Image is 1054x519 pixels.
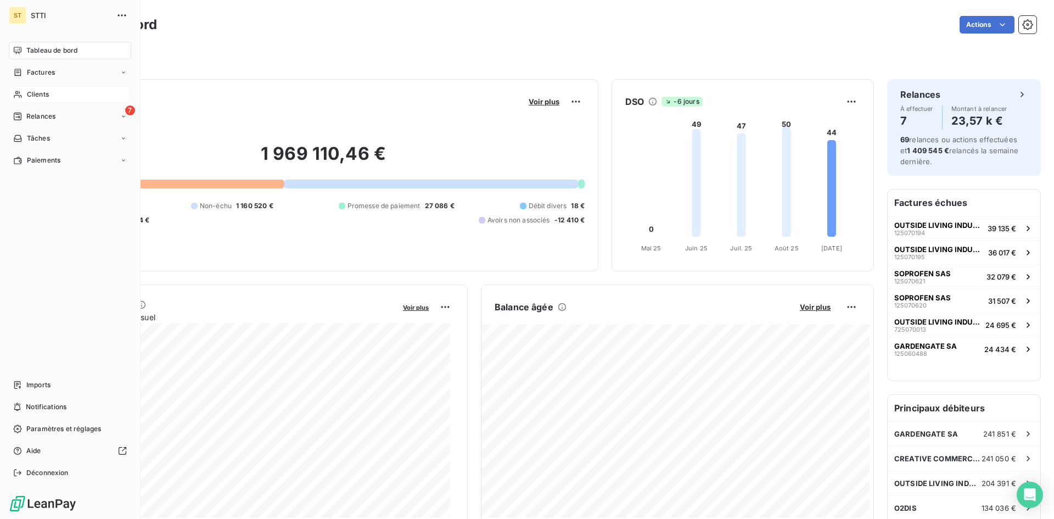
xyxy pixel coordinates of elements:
[730,244,752,252] tspan: Juil. 25
[988,297,1016,305] span: 31 507 €
[894,245,984,254] span: OUTSIDE LIVING INDUSTRIES FRAN
[641,244,661,252] tspan: Mai 25
[26,402,66,412] span: Notifications
[960,16,1014,34] button: Actions
[529,97,559,106] span: Voir plus
[894,221,983,230] span: OUTSIDE LIVING INDUSTRIES FRAN
[894,429,958,438] span: GARDENGATE SA
[894,269,951,278] span: SOPROFEN SAS
[487,215,550,225] span: Avoirs non associés
[894,454,982,463] span: CREATIVE COMMERCE PARTNERS
[554,215,585,225] span: -12 410 €
[888,288,1040,312] button: SOPROFEN SAS12507062031 507 €
[894,479,982,488] span: OUTSIDE LIVING INDUSTRIES FRAN
[821,244,842,252] tspan: [DATE]
[894,278,925,284] span: 125070621
[529,201,567,211] span: Débit divers
[9,442,131,460] a: Aide
[900,88,940,101] h6: Relances
[888,264,1040,288] button: SOPROFEN SAS12507062132 079 €
[403,304,429,311] span: Voir plus
[900,105,933,112] span: À effectuer
[894,326,926,333] span: 725070013
[26,446,41,456] span: Aide
[894,342,957,350] span: GARDENGATE SA
[685,244,708,252] tspan: Juin 25
[894,302,927,309] span: 125070620
[983,429,1016,438] span: 241 851 €
[900,112,933,130] h4: 7
[62,143,585,176] h2: 1 969 110,46 €
[625,95,644,108] h6: DSO
[888,216,1040,240] button: OUTSIDE LIVING INDUSTRIES FRAN12507019439 135 €
[797,302,834,312] button: Voir plus
[31,11,110,20] span: STTI
[775,244,799,252] tspan: Août 25
[894,230,925,236] span: 125070194
[894,350,927,357] span: 125060488
[27,68,55,77] span: Factures
[988,224,1016,233] span: 39 135 €
[661,97,702,107] span: -6 jours
[982,454,1016,463] span: 241 050 €
[9,7,26,24] div: ST
[985,321,1016,330] span: 24 695 €
[347,201,421,211] span: Promesse de paiement
[888,189,1040,216] h6: Factures échues
[888,337,1040,361] button: GARDENGATE SA12506048824 434 €
[888,240,1040,264] button: OUTSIDE LIVING INDUSTRIES FRAN12507019536 017 €
[951,112,1007,130] h4: 23,57 k €
[888,395,1040,421] h6: Principaux débiteurs
[982,504,1016,512] span: 134 036 €
[900,135,909,144] span: 69
[495,300,553,314] h6: Balance âgée
[907,146,949,155] span: 1 409 545 €
[26,46,77,55] span: Tableau de bord
[951,105,1007,112] span: Montant à relancer
[9,495,77,512] img: Logo LeanPay
[26,111,55,121] span: Relances
[26,468,69,478] span: Déconnexion
[888,312,1040,337] button: OUTSIDE LIVING INDUSTRIES FRAN72507001324 695 €
[62,311,395,323] span: Chiffre d'affaires mensuel
[27,155,60,165] span: Paiements
[400,302,432,312] button: Voir plus
[984,345,1016,354] span: 24 434 €
[27,133,50,143] span: Tâches
[200,201,232,211] span: Non-échu
[26,424,101,434] span: Paramètres et réglages
[26,380,51,390] span: Imports
[894,317,981,326] span: OUTSIDE LIVING INDUSTRIES FRAN
[982,479,1016,488] span: 204 391 €
[894,254,925,260] span: 125070195
[988,248,1016,257] span: 36 017 €
[571,201,585,211] span: 18 €
[236,201,273,211] span: 1 160 520 €
[125,105,135,115] span: 7
[27,90,49,99] span: Clients
[894,504,917,512] span: O2DIS
[894,293,951,302] span: SOPROFEN SAS
[986,272,1016,281] span: 32 079 €
[800,303,831,311] span: Voir plus
[525,97,563,107] button: Voir plus
[900,135,1018,166] span: relances ou actions effectuées et relancés la semaine dernière.
[1017,482,1043,508] div: Open Intercom Messenger
[425,201,455,211] span: 27 086 €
